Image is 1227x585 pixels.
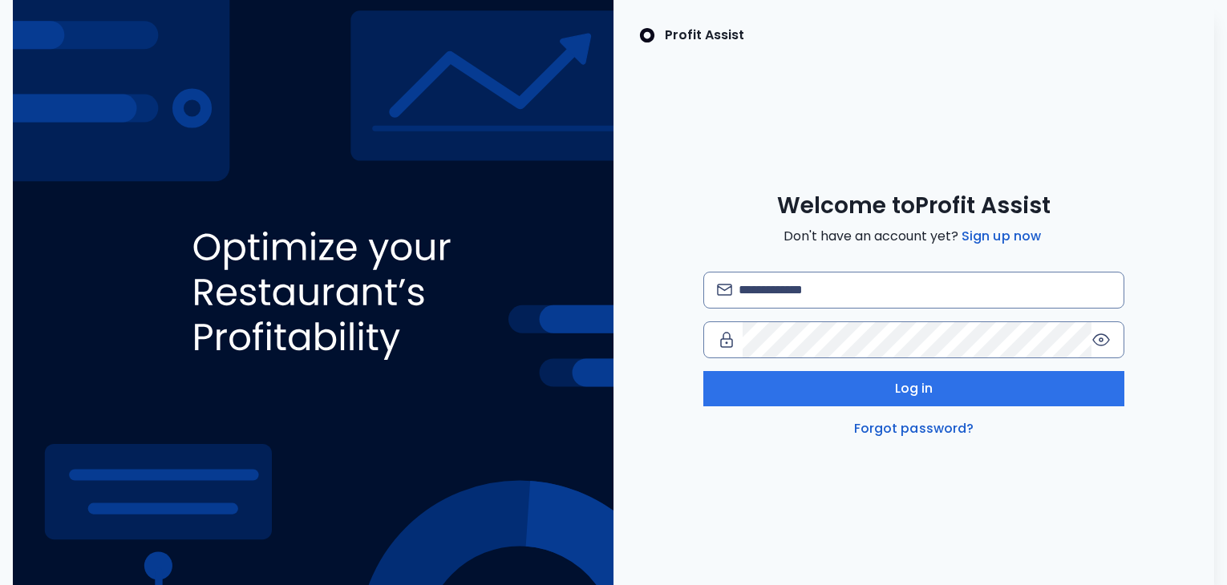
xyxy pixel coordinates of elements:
img: email [717,284,732,296]
button: Log in [703,371,1124,406]
img: SpotOn Logo [639,26,655,45]
span: Welcome to Profit Assist [777,192,1051,220]
span: Log in [895,379,933,398]
a: Forgot password? [851,419,978,438]
span: Don't have an account yet? [784,227,1044,246]
a: Sign up now [958,227,1044,246]
p: Profit Assist [665,26,744,45]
